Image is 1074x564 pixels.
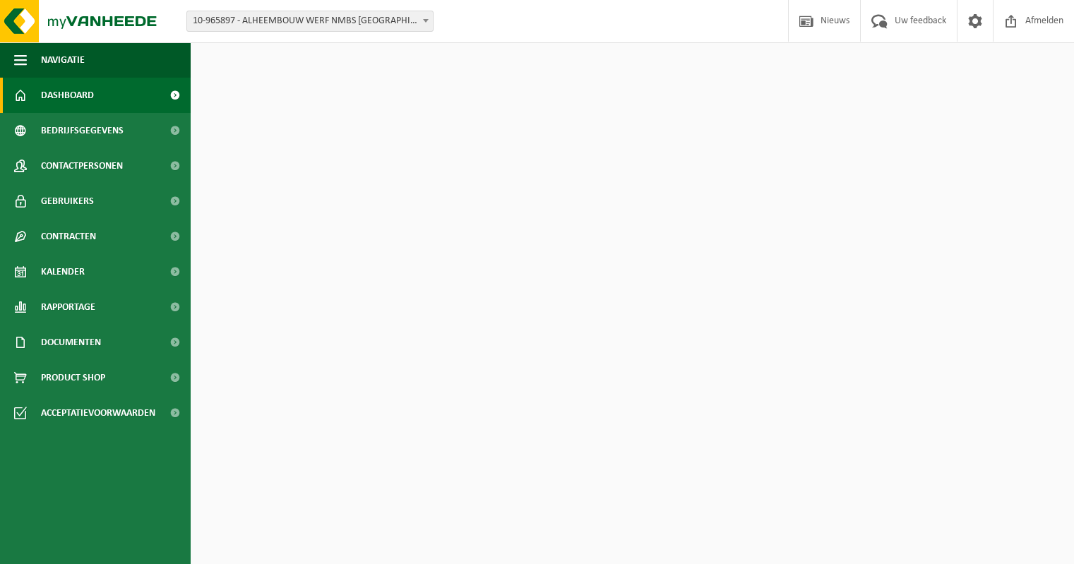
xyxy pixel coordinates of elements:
span: Contracten [41,219,96,254]
span: Product Shop [41,360,105,395]
span: 10-965897 - ALHEEMBOUW WERF NMBS MECHELEN WAB2481 - MECHELEN [186,11,434,32]
span: 10-965897 - ALHEEMBOUW WERF NMBS MECHELEN WAB2481 - MECHELEN [187,11,433,31]
span: Rapportage [41,289,95,325]
span: Gebruikers [41,184,94,219]
span: Contactpersonen [41,148,123,184]
span: Dashboard [41,78,94,113]
span: Bedrijfsgegevens [41,113,124,148]
span: Navigatie [41,42,85,78]
span: Kalender [41,254,85,289]
span: Documenten [41,325,101,360]
span: Acceptatievoorwaarden [41,395,155,431]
